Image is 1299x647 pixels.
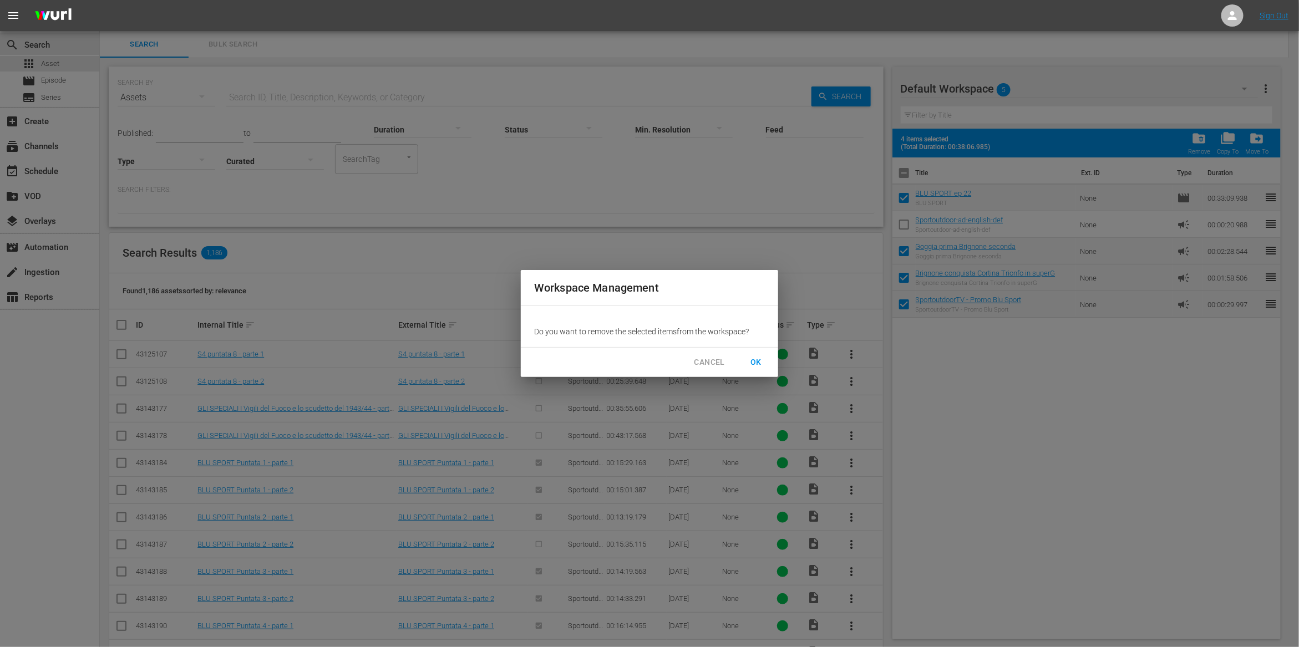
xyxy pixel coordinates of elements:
img: ans4CAIJ8jUAAAAAAAAAAAAAAAAAAAAAAAAgQb4GAAAAAAAAAAAAAAAAAAAAAAAAJMjXAAAAAAAAAAAAAAAAAAAAAAAAgAT5G... [27,3,80,29]
button: CANCEL [686,352,734,373]
a: Sign Out [1260,11,1288,20]
p: Do you want to remove the selected item s from the workspace? [534,326,765,337]
span: CANCEL [694,355,725,369]
button: OK [738,352,774,373]
h2: Workspace Management [534,279,765,297]
span: OK [747,355,765,369]
span: menu [7,9,20,22]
